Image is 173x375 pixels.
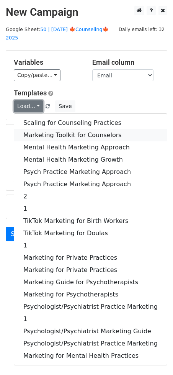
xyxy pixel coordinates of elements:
a: Marketing Guide for Psychotherapists [14,276,167,288]
a: 1 [14,239,167,252]
button: Save [55,100,75,112]
a: 50 | [DATE] 🍁Counseling🍁 2025 [6,26,109,41]
a: Send [6,227,31,241]
h2: New Campaign [6,6,167,19]
a: Load... [14,100,43,112]
a: Mental Health Marketing Growth [14,154,167,166]
a: Marketing for Private Practices [14,252,167,264]
span: Daily emails left: 32 [116,25,167,34]
a: Scaling for Counseling Practices [14,117,167,129]
a: 1 [14,203,167,215]
a: Copy/paste... [14,69,60,81]
h5: Variables [14,58,81,67]
a: Psychologist/Psychiatrist Marketing Guide [14,325,167,337]
a: Marketing for Mental Health Practices [14,350,167,362]
small: Google Sheet: [6,26,109,41]
h5: Email column [92,58,159,67]
a: Mental Health Marketing Approach [14,141,167,154]
a: TikTok Marketing for Doulas [14,227,167,239]
a: Marketing for Private Practices [14,264,167,276]
a: Marketing for Psychotherapists [14,288,167,301]
a: Psych Practice Marketing Approach [14,166,167,178]
a: 2 [14,190,167,203]
a: Psych Practice Marketing Approach [14,178,167,190]
a: Daily emails left: 32 [116,26,167,32]
a: Psychologist/Psychiatrist Practice Marketing [14,337,167,350]
iframe: Chat Widget [135,338,173,375]
a: 1 [14,313,167,325]
a: Psychologist/Psychiatrist Practice Marketing [14,301,167,313]
a: Templates [14,89,47,97]
a: TikTok Marketing for Birth Workers [14,215,167,227]
a: Marketing Toolkit for Counselors [14,129,167,141]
